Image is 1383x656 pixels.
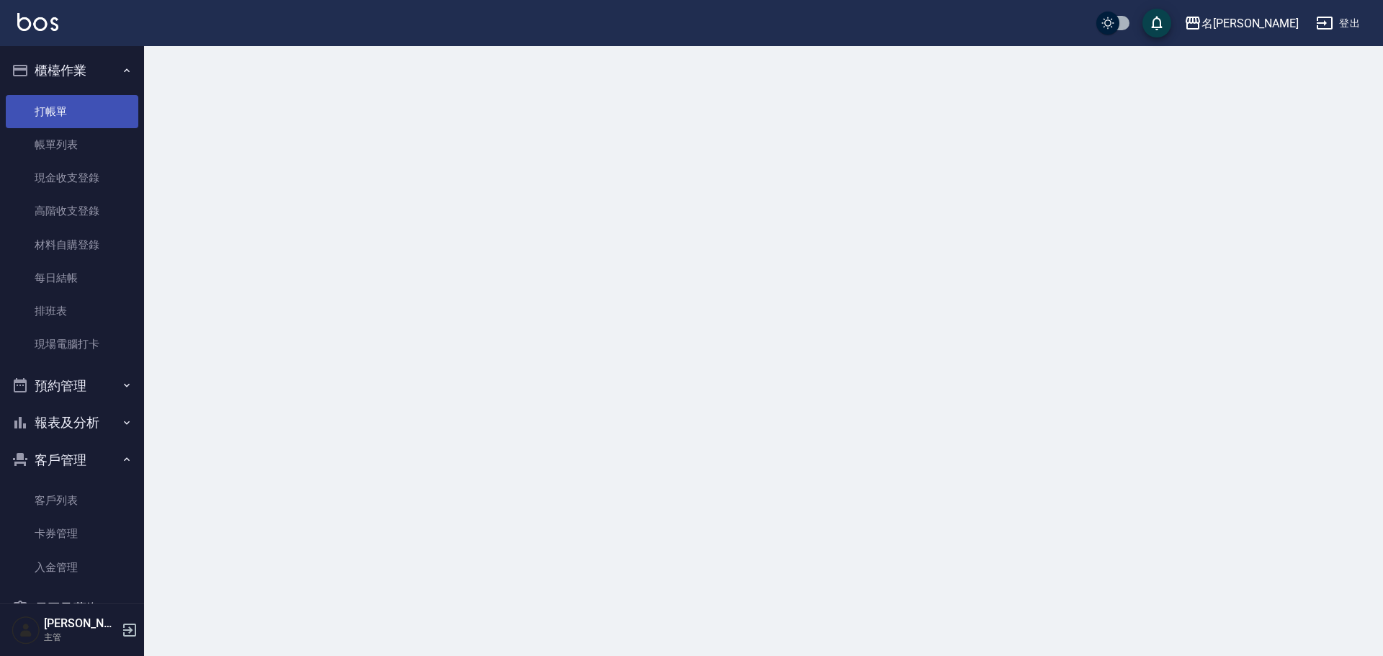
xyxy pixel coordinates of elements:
button: 客戶管理 [6,441,138,479]
a: 現場電腦打卡 [6,328,138,361]
button: 名[PERSON_NAME] [1178,9,1304,38]
a: 每日結帳 [6,261,138,295]
a: 現金收支登錄 [6,161,138,194]
div: 名[PERSON_NAME] [1201,14,1299,32]
button: save [1142,9,1171,37]
a: 帳單列表 [6,128,138,161]
img: Logo [17,13,58,31]
p: 主管 [44,631,117,644]
a: 打帳單 [6,95,138,128]
a: 客戶列表 [6,484,138,517]
button: 員工及薪資 [6,590,138,627]
a: 材料自購登錄 [6,228,138,261]
a: 高階收支登錄 [6,194,138,228]
h5: [PERSON_NAME] [44,616,117,631]
a: 入金管理 [6,551,138,584]
a: 卡券管理 [6,517,138,550]
button: 預約管理 [6,367,138,405]
img: Person [12,616,40,644]
button: 報表及分析 [6,404,138,441]
button: 櫃檯作業 [6,52,138,89]
button: 登出 [1310,10,1366,37]
a: 排班表 [6,295,138,328]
